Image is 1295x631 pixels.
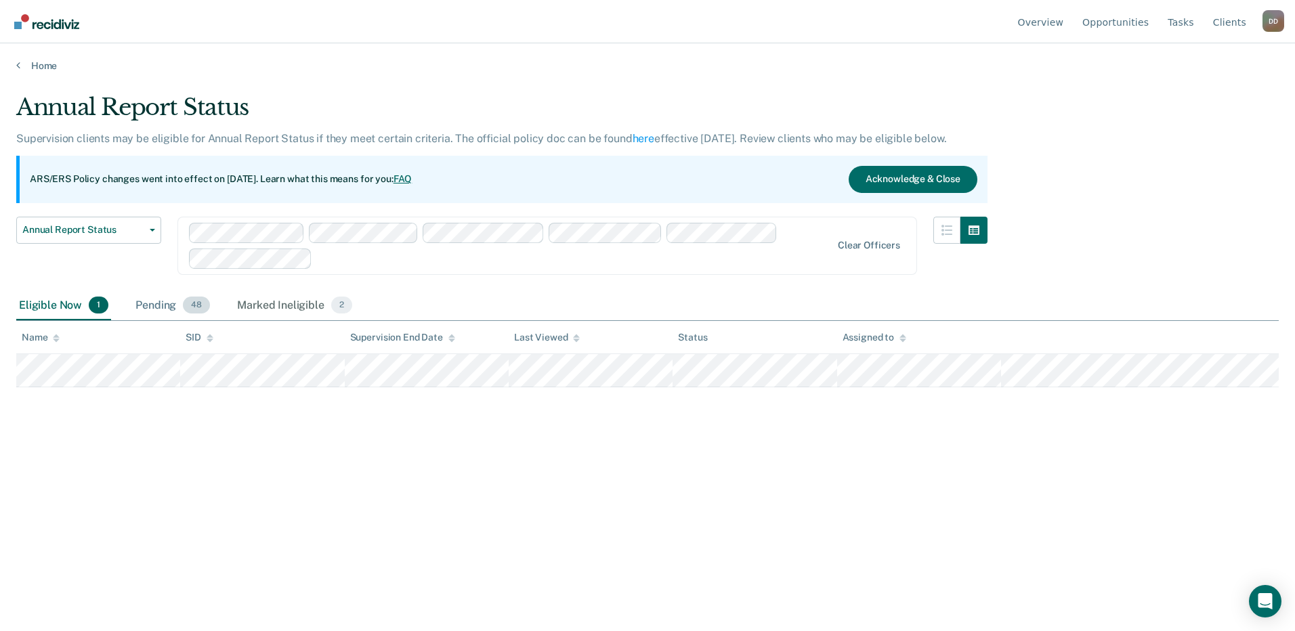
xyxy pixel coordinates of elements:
[16,60,1279,72] a: Home
[183,297,210,314] span: 48
[186,332,213,343] div: SID
[234,291,355,321] div: Marked Ineligible2
[16,132,946,145] p: Supervision clients may be eligible for Annual Report Status if they meet certain criteria. The o...
[1262,10,1284,32] div: D D
[331,297,352,314] span: 2
[16,291,111,321] div: Eligible Now1
[89,297,108,314] span: 1
[843,332,906,343] div: Assigned to
[1249,585,1281,617] div: Open Intercom Messenger
[30,173,412,186] p: ARS/ERS Policy changes went into effect on [DATE]. Learn what this means for you:
[133,291,213,321] div: Pending48
[394,173,412,184] a: FAQ
[678,332,707,343] div: Status
[514,332,580,343] div: Last Viewed
[16,93,988,132] div: Annual Report Status
[350,332,455,343] div: Supervision End Date
[16,217,161,244] button: Annual Report Status
[22,332,60,343] div: Name
[838,240,900,251] div: Clear officers
[1262,10,1284,32] button: Profile dropdown button
[22,224,144,236] span: Annual Report Status
[849,166,977,193] button: Acknowledge & Close
[14,14,79,29] img: Recidiviz
[633,132,654,145] a: here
